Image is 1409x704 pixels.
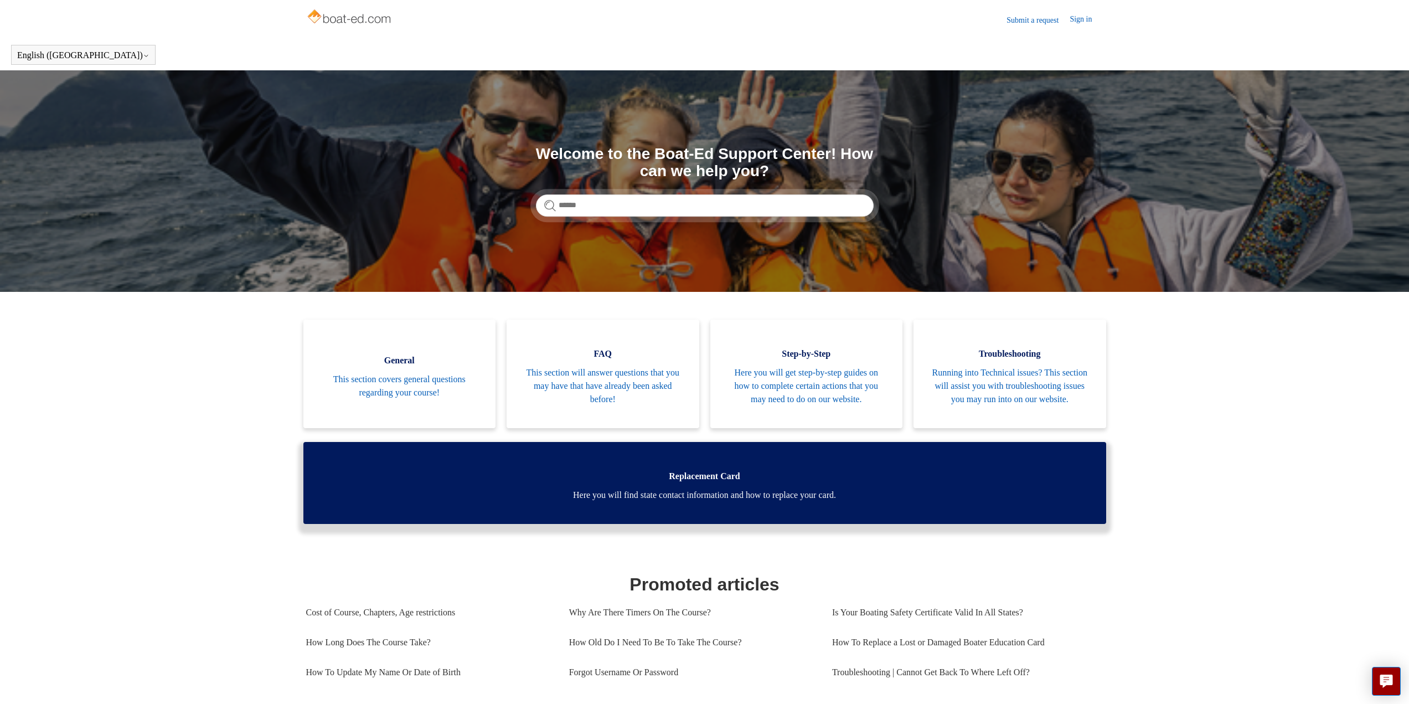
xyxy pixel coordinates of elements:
span: Replacement Card [320,470,1090,483]
span: General [320,354,479,367]
a: Step-by-Step Here you will get step-by-step guides on how to complete certain actions that you ma... [710,320,903,428]
a: Troubleshooting Running into Technical issues? This section will assist you with troubleshooting ... [913,320,1106,428]
button: English ([GEOGRAPHIC_DATA]) [17,50,149,60]
a: Cost of Course, Chapters, Age restrictions [306,598,553,628]
a: How To Replace a Lost or Damaged Boater Education Card [832,628,1095,657]
a: Is Your Boating Safety Certificate Valid In All States? [832,598,1095,628]
span: FAQ [523,347,683,361]
a: FAQ This section will answer questions that you may have that have already been asked before! [507,320,699,428]
a: Sign in [1070,13,1103,27]
a: General This section covers general questions regarding your course! [303,320,496,428]
a: Forgot Username Or Password [569,657,816,687]
button: Live chat [1372,667,1401,696]
span: Step-by-Step [727,347,886,361]
a: How Old Do I Need To Be To Take The Course? [569,628,816,657]
span: Here you will find state contact information and how to replace your card. [320,489,1090,502]
a: Troubleshooting | Cannot Get Back To Where Left Off? [832,657,1095,687]
span: Troubleshooting [930,347,1090,361]
a: How To Update My Name Or Date of Birth [306,657,553,687]
span: Here you will get step-by-step guides on how to complete certain actions that you may need to do ... [727,366,886,406]
a: Submit a request [1007,14,1070,26]
a: How Long Does The Course Take? [306,628,553,657]
h1: Welcome to the Boat-Ed Support Center! How can we help you? [536,146,874,180]
input: Search [536,194,874,217]
img: Boat-Ed Help Center home page [306,7,394,29]
span: Running into Technical issues? This section will assist you with troubleshooting issues you may r... [930,366,1090,406]
a: Replacement Card Here you will find state contact information and how to replace your card. [303,442,1106,524]
h1: Promoted articles [306,571,1103,598]
span: This section covers general questions regarding your course! [320,373,479,399]
span: This section will answer questions that you may have that have already been asked before! [523,366,683,406]
a: Why Are There Timers On The Course? [569,598,816,628]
